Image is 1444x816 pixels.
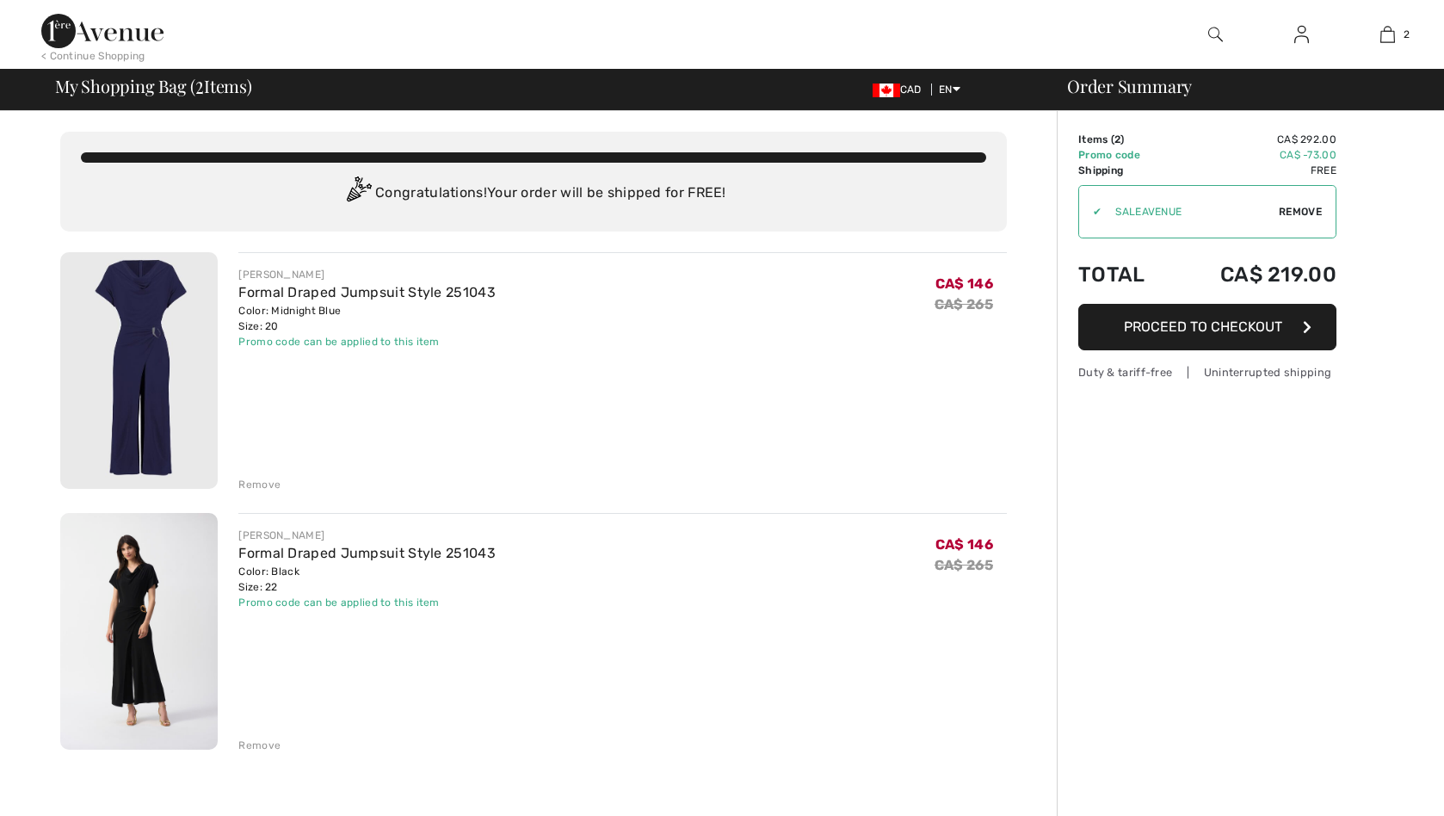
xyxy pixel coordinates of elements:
div: Order Summary [1046,77,1434,95]
img: Congratulation2.svg [341,176,375,211]
span: 2 [1114,133,1120,145]
td: Free [1172,163,1336,178]
td: CA$ -73.00 [1172,147,1336,163]
span: My Shopping Bag ( Items) [55,77,252,95]
div: Promo code can be applied to this item [238,334,496,349]
a: Sign In [1280,24,1323,46]
td: CA$ 292.00 [1172,132,1336,147]
td: Shipping [1078,163,1172,178]
a: 2 [1345,24,1429,45]
div: Duty & tariff-free | Uninterrupted shipping [1078,364,1336,380]
td: Items ( ) [1078,132,1172,147]
a: Formal Draped Jumpsuit Style 251043 [238,545,496,561]
img: Canadian Dollar [873,83,900,97]
div: Color: Midnight Blue Size: 20 [238,303,496,334]
img: 1ère Avenue [41,14,164,48]
a: Formal Draped Jumpsuit Style 251043 [238,284,496,300]
div: Congratulations! Your order will be shipped for FREE! [81,176,986,211]
td: Promo code [1078,147,1172,163]
div: < Continue Shopping [41,48,145,64]
s: CA$ 265 [935,557,993,573]
span: EN [939,83,960,96]
td: CA$ 219.00 [1172,245,1336,304]
div: Remove [238,738,281,753]
img: Formal Draped Jumpsuit Style 251043 [60,513,218,750]
div: [PERSON_NAME] [238,267,496,282]
span: CAD [873,83,929,96]
img: My Bag [1380,24,1395,45]
div: Promo code can be applied to this item [238,595,496,610]
s: CA$ 265 [935,296,993,312]
span: 2 [195,73,204,96]
input: Promo code [1102,186,1279,238]
div: Color: Black Size: 22 [238,564,496,595]
img: My Info [1294,24,1309,45]
div: ✔ [1079,204,1102,219]
span: Proceed to Checkout [1124,318,1282,335]
img: search the website [1208,24,1223,45]
div: [PERSON_NAME] [238,528,496,543]
td: Total [1078,245,1172,304]
img: Formal Draped Jumpsuit Style 251043 [60,252,218,489]
span: 2 [1404,27,1410,42]
span: Remove [1279,204,1322,219]
span: CA$ 146 [935,536,993,553]
span: CA$ 146 [935,275,993,292]
div: Remove [238,477,281,492]
button: Proceed to Checkout [1078,304,1336,350]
